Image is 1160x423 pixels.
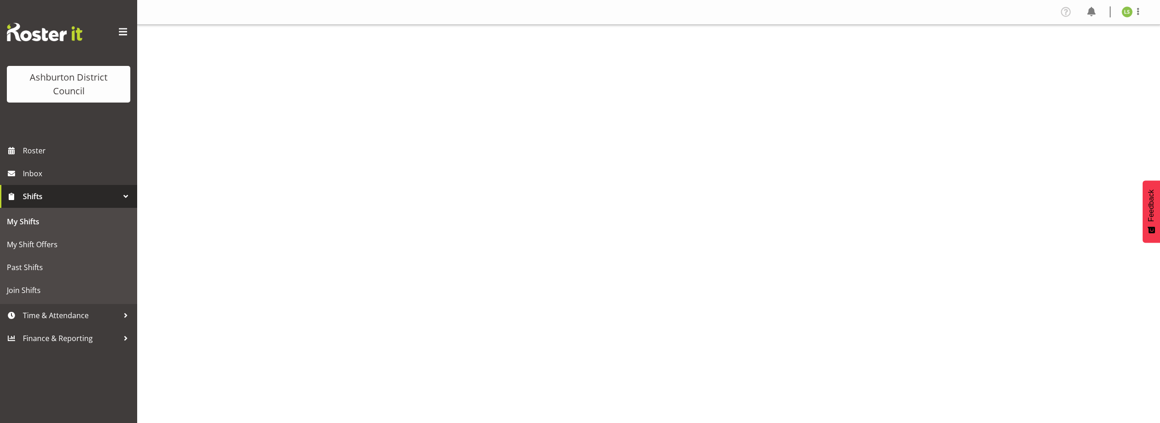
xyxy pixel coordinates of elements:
span: My Shifts [7,215,130,228]
a: Join Shifts [2,279,135,302]
a: My Shift Offers [2,233,135,256]
span: Shifts [23,190,119,203]
span: Time & Attendance [23,309,119,322]
img: liam-stewart8677.jpg [1122,6,1133,17]
a: My Shifts [2,210,135,233]
span: Inbox [23,167,133,180]
span: Past Shifts [7,260,130,274]
span: Roster [23,144,133,157]
button: Feedback - Show survey [1143,180,1160,243]
img: Rosterit website logo [7,23,82,41]
span: Feedback [1147,190,1155,222]
span: Join Shifts [7,283,130,297]
span: My Shift Offers [7,238,130,251]
a: Past Shifts [2,256,135,279]
div: Ashburton District Council [16,70,121,98]
span: Finance & Reporting [23,331,119,345]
